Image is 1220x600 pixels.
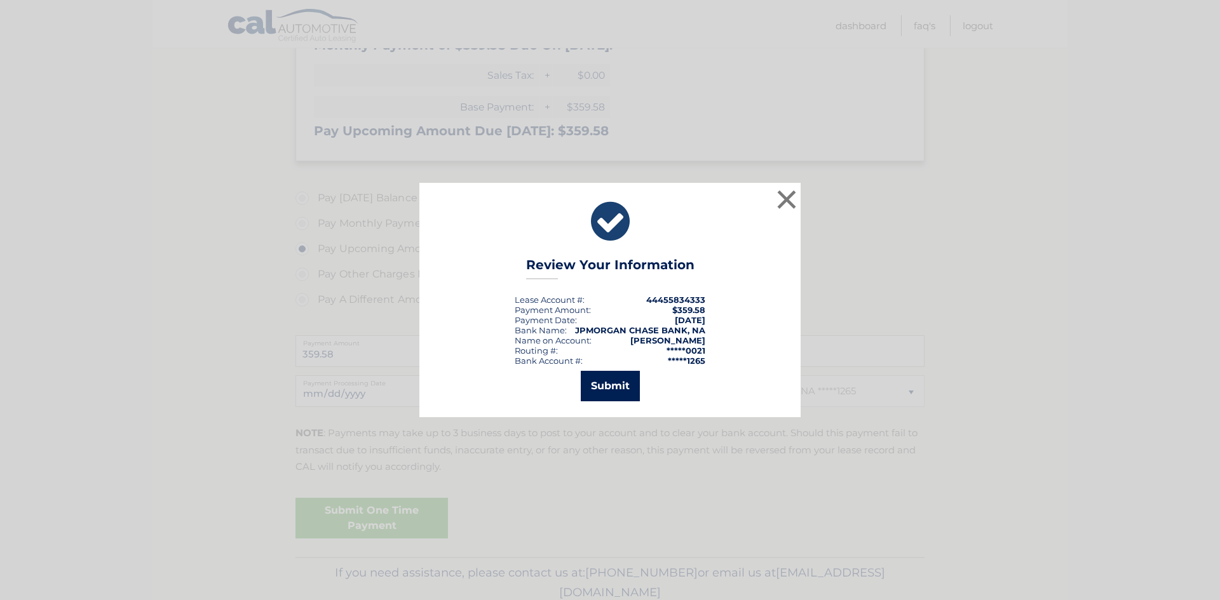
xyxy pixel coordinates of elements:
div: Bank Account #: [515,356,583,366]
div: Name on Account: [515,335,592,345]
span: $359.58 [672,305,705,315]
div: : [515,315,577,325]
div: Bank Name: [515,325,567,335]
button: × [774,187,799,212]
span: Payment Date [515,315,575,325]
div: Lease Account #: [515,295,585,305]
strong: 44455834333 [646,295,705,305]
strong: [PERSON_NAME] [630,335,705,345]
h3: Review Your Information [526,257,695,279]
span: [DATE] [675,315,705,325]
div: Routing #: [515,345,558,356]
strong: JPMORGAN CHASE BANK, NA [575,325,705,335]
button: Submit [581,371,640,401]
div: Payment Amount: [515,305,591,315]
